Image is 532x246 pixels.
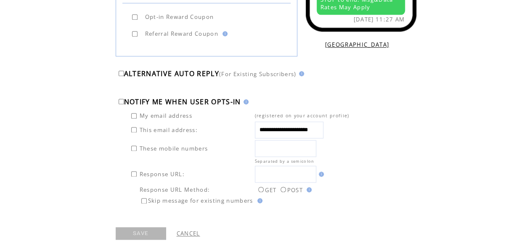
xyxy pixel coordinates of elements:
img: help.gif [255,198,262,203]
span: Response URL: [140,170,185,178]
img: help.gif [241,99,249,104]
a: SAVE [116,227,166,240]
img: help.gif [304,187,312,192]
img: help.gif [220,31,228,36]
span: These mobile numbers [140,145,208,152]
span: Separated by a semicolon [255,159,315,164]
input: POST [281,187,286,192]
span: (For Existing Subscribers) [219,70,296,78]
span: Referral Reward Coupon [145,30,218,37]
span: (registered on your account profile) [255,113,349,119]
span: My email address [140,112,192,119]
input: GET [258,187,264,192]
span: NOTIFY ME WHEN USER OPTS-IN [124,97,241,106]
span: Response URL Method: [140,186,210,193]
img: help.gif [316,172,324,177]
span: Opt-in Reward Coupon [145,13,214,21]
label: GET [256,186,277,194]
a: [GEOGRAPHIC_DATA] [325,41,389,48]
span: ALTERNATIVE AUTO REPLY [124,69,219,78]
label: POST [278,186,303,194]
span: This email address: [140,126,198,134]
img: help.gif [296,71,304,76]
a: CANCEL [177,230,200,237]
span: Skip message for existing numbers [148,197,253,204]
